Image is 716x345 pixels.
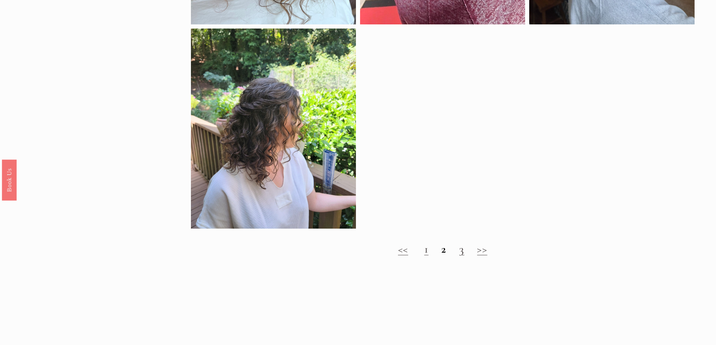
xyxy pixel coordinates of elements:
[441,242,447,256] strong: 2
[2,159,17,200] a: Book Us
[398,242,408,256] a: <<
[424,242,429,256] a: 1
[477,242,487,256] a: >>
[459,242,465,256] a: 3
